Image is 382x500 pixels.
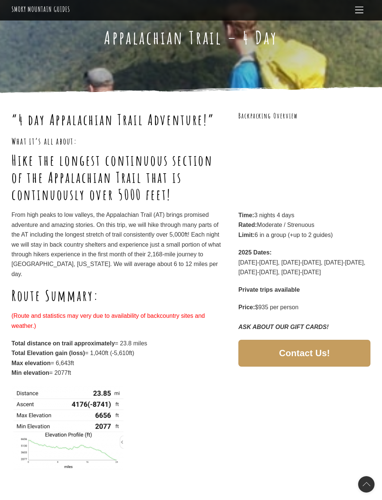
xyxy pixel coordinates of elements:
strong: Total distance on trail approximately [12,340,115,346]
p: $935 per person [238,303,370,332]
strong: 2025 Dates: [238,249,272,256]
strong: Rated: [238,222,257,228]
p: = 23.8 miles = 1,040ft (-5,610ft) = 6,643ft = 2077ft [12,339,227,378]
strong: Max elevation [12,360,51,366]
em: ASK ABOUT OUR GIFT CARDS! [238,324,329,330]
span: [DATE]-[DATE], [DATE]-[DATE], [DATE]-[DATE], [DATE]-[DATE], [DATE]-[DATE] [238,259,365,275]
strong: Time: [238,212,254,218]
h3: What it’s all about: [12,135,227,147]
a: Contact Us! [238,340,370,367]
strong: Private trips available [238,287,300,293]
p: 3 nights 4 days Moderate / Strenuous 6 in a group (+up to 2 guides) [238,211,370,240]
h1: Route Summary: [12,287,227,304]
span: (Route and statistics may very due to availability of backcountry sites and weather.) [12,313,205,329]
strong: Price: [238,304,255,310]
h3: Backpacking Overview [238,111,370,121]
span: Contact Us! [279,348,330,358]
h1: “4 day Appalachian Trail Adventure!” [12,111,227,128]
strong: Min elevation [12,370,49,376]
a: Menu [352,3,367,18]
a: Smoky Mountain Guides [12,4,70,14]
h1: Appalachian Trail – 4 Day [12,27,371,48]
strong: Total Elevation gain (loss) [12,350,85,356]
p: From high peaks to low valleys, the Appalachian Trail (AT) brings promised adventure and amazing ... [12,210,227,279]
strong: Limit: [238,232,255,238]
h1: Hike the longest continuous section of the Appalachian Trail that is continuously over 5000 feet! [12,152,227,203]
